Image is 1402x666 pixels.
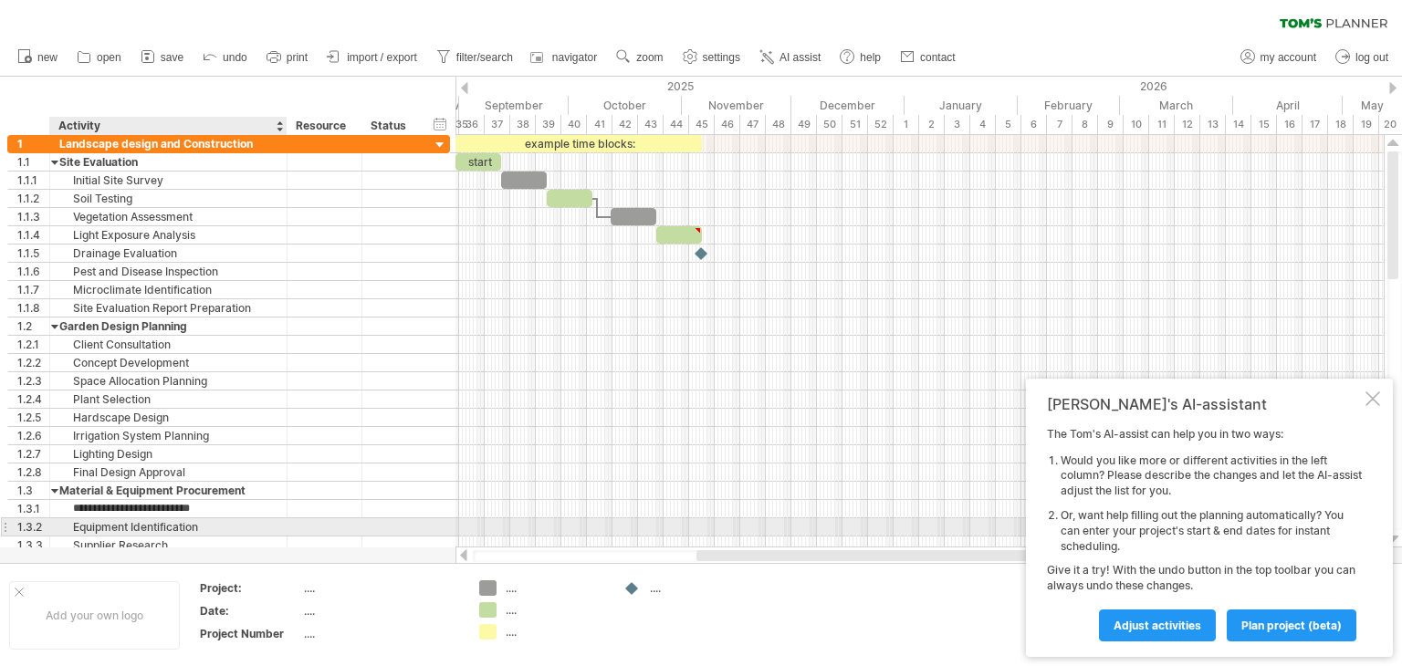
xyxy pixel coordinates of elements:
div: Hardscape Design [59,409,277,426]
div: 18 [1328,115,1354,134]
div: April 2026 [1233,96,1343,115]
div: 50 [817,115,842,134]
div: .... [304,626,457,641]
div: 1.2.8 [17,463,49,481]
span: log out [1355,51,1388,64]
div: 52 [868,115,894,134]
div: Activity [58,117,277,135]
a: navigator [528,46,602,69]
div: Site Evaluation [59,153,277,171]
div: 6 [1021,115,1047,134]
div: start [455,153,501,171]
div: 1.3.3 [17,536,49,554]
span: contact [920,51,956,64]
a: contact [895,46,961,69]
a: help [835,46,886,69]
div: Supplier Research [59,536,277,554]
div: Resource [296,117,351,135]
div: 44 [664,115,689,134]
span: new [37,51,58,64]
div: March 2026 [1120,96,1233,115]
a: log out [1331,46,1394,69]
span: help [860,51,881,64]
span: navigator [552,51,597,64]
div: Landscape design and Construction [59,135,277,152]
div: Soil Testing [59,190,277,207]
div: 1.1.3 [17,208,49,225]
div: Material & Equipment Procurement [59,482,277,499]
div: 38 [510,115,536,134]
div: .... [506,580,605,596]
div: 48 [766,115,791,134]
div: Space Allocation Planning [59,372,277,390]
div: 15 [1251,115,1277,134]
a: open [72,46,127,69]
div: 14 [1226,115,1251,134]
a: new [13,46,63,69]
div: 1.3 [17,482,49,499]
a: settings [678,46,746,69]
div: Lighting Design [59,445,277,463]
div: 1.1.5 [17,245,49,262]
div: Initial Site Survey [59,172,277,189]
div: Project: [200,580,300,596]
div: Plant Selection [59,390,277,408]
div: 4 [970,115,996,134]
div: Microclimate Identification [59,281,277,298]
div: .... [304,603,457,619]
span: my account [1261,51,1316,64]
div: 1.1.4 [17,226,49,244]
div: 46 [715,115,740,134]
a: import / export [322,46,423,69]
div: 1.2 [17,317,49,335]
a: save [136,46,189,69]
span: undo [223,51,247,64]
div: February 2026 [1018,96,1120,115]
span: open [97,51,121,64]
div: 45 [689,115,715,134]
div: Date: [200,603,300,619]
div: 1.1 [17,153,49,171]
div: 1.2.2 [17,354,49,371]
div: 3 [945,115,970,134]
div: 12 [1175,115,1200,134]
div: 1.1.8 [17,299,49,317]
a: undo [198,46,253,69]
div: Garden Design Planning [59,317,277,335]
div: 19 [1354,115,1379,134]
span: plan project (beta) [1241,619,1342,632]
div: 42 [612,115,638,134]
span: print [287,51,308,64]
div: 13 [1200,115,1226,134]
div: 47 [740,115,766,134]
div: 1.1.2 [17,190,49,207]
div: 51 [842,115,868,134]
a: zoom [612,46,668,69]
div: 40 [561,115,587,134]
div: 2 [919,115,945,134]
div: Status [371,117,411,135]
a: filter/search [432,46,518,69]
span: save [161,51,183,64]
div: The Tom's AI-assist can help you in two ways: Give it a try! With the undo button in the top tool... [1047,427,1362,640]
div: Vegetation Assessment [59,208,277,225]
div: 11 [1149,115,1175,134]
div: 37 [485,115,510,134]
div: December 2025 [791,96,905,115]
span: Adjust activities [1114,619,1201,632]
a: my account [1236,46,1322,69]
div: Concept Development [59,354,277,371]
div: 16 [1277,115,1303,134]
div: 7 [1047,115,1072,134]
div: 39 [536,115,561,134]
div: .... [304,580,457,596]
div: 1.1.7 [17,281,49,298]
div: 8 [1072,115,1098,134]
div: Light Exposure Analysis [59,226,277,244]
div: October 2025 [569,96,682,115]
div: .... [650,580,749,596]
a: plan project (beta) [1227,609,1356,641]
div: 10 [1124,115,1149,134]
div: 1.3.1 [17,500,49,517]
div: 1 [894,115,919,134]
